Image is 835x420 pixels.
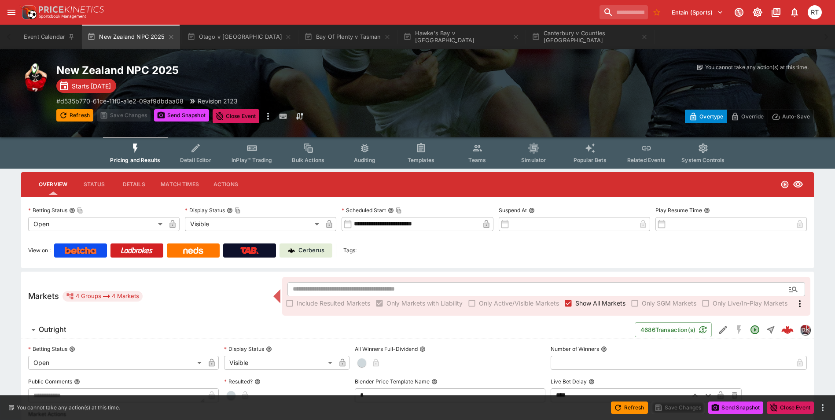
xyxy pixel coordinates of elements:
a: 5bdb8309-e7cf-4016-9d12-2119e2e8edd0 [779,321,796,339]
div: Visible [185,217,322,231]
span: Detail Editor [180,157,211,163]
button: Event Calendar [18,25,80,49]
span: InPlay™ Trading [232,157,272,163]
p: Display Status [224,345,264,353]
div: Visible [224,356,335,370]
button: Public Comments [74,379,80,385]
button: Override [727,110,768,123]
svg: Open [780,180,789,189]
div: Open [28,217,166,231]
button: Suspend At [529,207,535,214]
button: SGM Disabled [731,322,747,338]
span: Auditing [354,157,375,163]
a: Cerberus [280,243,332,258]
button: Open [785,281,801,297]
p: Cerberus [298,246,324,255]
span: Related Events [627,157,666,163]
button: Betting StatusCopy To Clipboard [69,207,75,214]
button: Edit Detail [715,322,731,338]
button: All Winners Full-Dividend [419,346,426,352]
img: pricekinetics [800,325,810,335]
div: Richard Tatton [808,5,822,19]
button: Close Event [767,402,814,414]
span: Only SGM Markets [642,298,696,308]
img: Ladbrokes [121,247,153,254]
button: Otago v [GEOGRAPHIC_DATA] [182,25,297,49]
button: Actions [206,174,246,195]
h5: Markets [28,291,59,301]
img: TabNZ [240,247,259,254]
div: 4 Groups 4 Markets [66,291,139,302]
img: PriceKinetics [39,6,104,13]
button: Number of Winners [601,346,607,352]
p: Live Bet Delay [551,378,587,385]
p: Revision 2123 [198,96,238,106]
button: Close Event [213,109,260,123]
p: Copy To Clipboard [56,96,184,106]
p: All Winners Full-Dividend [355,345,418,353]
button: Auto-Save [768,110,814,123]
button: Live Bet Delay [589,379,595,385]
button: Blender Price Template Name [431,379,438,385]
button: Toggle light/dark mode [750,4,765,20]
span: System Controls [681,157,725,163]
span: Only Markets with Liability [386,298,463,308]
img: logo-cerberus--red.svg [781,324,794,336]
button: Details [114,174,154,195]
button: Play Resume Time [704,207,710,214]
button: Richard Tatton [805,3,824,22]
button: Documentation [768,4,784,20]
label: Tags: [343,243,357,258]
svg: More [795,298,805,309]
p: Suspend At [499,206,527,214]
input: search [600,5,648,19]
img: PriceKinetics Logo [19,4,37,21]
button: Connected to PK [731,4,747,20]
p: Override [741,112,764,121]
button: Copy To Clipboard [77,207,83,214]
p: Public Comments [28,378,72,385]
button: No Bookmarks [650,5,664,19]
div: pricekinetics [800,324,810,335]
div: Start From [685,110,814,123]
span: Only Live/In-Play Markets [713,298,787,308]
span: Simulator [521,157,546,163]
button: Copy To Clipboard [235,207,241,214]
img: Neds [183,247,203,254]
button: Scheduled StartCopy To Clipboard [388,207,394,214]
p: Number of Winners [551,345,599,353]
p: Betting Status [28,206,67,214]
p: You cannot take any action(s) at this time. [17,404,120,412]
button: Overtype [685,110,727,123]
img: Betcha [65,247,96,254]
p: Blender Price Template Name [355,378,430,385]
p: Scheduled Start [342,206,386,214]
div: 5bdb8309-e7cf-4016-9d12-2119e2e8edd0 [781,324,794,336]
p: You cannot take any action(s) at this time. [705,63,809,71]
button: Send Snapshot [154,109,209,122]
button: Resulted? [254,379,261,385]
p: Overtype [699,112,723,121]
button: more [817,402,828,413]
span: Bulk Actions [292,157,324,163]
button: Send Snapshot [708,402,763,414]
span: Templates [408,157,434,163]
button: Hawke's Bay v [GEOGRAPHIC_DATA] [398,25,525,49]
button: Open [747,322,763,338]
img: Sportsbook Management [39,15,86,18]
span: Only Active/Visible Markets [479,298,559,308]
button: Canterbury v Counties [GEOGRAPHIC_DATA] [526,25,653,49]
button: 4686Transaction(s) [635,322,712,337]
button: Bay Of Plenty v Tasman [299,25,396,49]
span: Teams [468,157,486,163]
button: Match Times [154,174,206,195]
svg: Visible [793,179,803,190]
button: Betting Status [69,346,75,352]
img: Cerberus [288,247,295,254]
div: Event type filters [103,137,732,169]
button: Overview [32,174,74,195]
span: Show All Markets [575,298,625,308]
p: Starts [DATE] [72,81,111,91]
p: Display Status [185,206,225,214]
span: Pricing and Results [110,157,160,163]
